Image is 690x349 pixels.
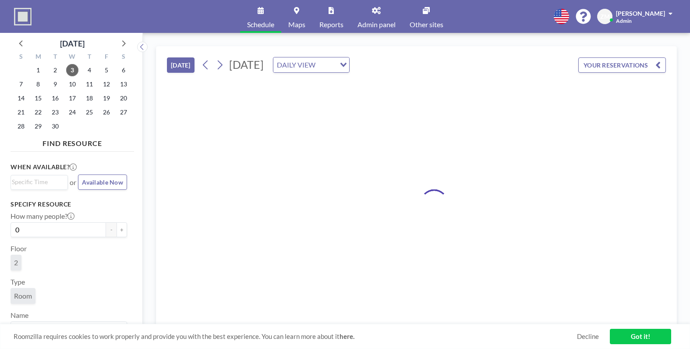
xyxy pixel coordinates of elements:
button: - [106,222,117,237]
span: [DATE] [229,58,264,71]
div: T [81,52,98,63]
span: Tuesday, September 23, 2025 [49,106,61,118]
button: [DATE] [167,57,195,73]
span: Admin [616,18,632,24]
span: Available Now [82,178,123,186]
span: Friday, September 12, 2025 [100,78,113,90]
span: Saturday, September 6, 2025 [117,64,130,76]
span: Maps [288,21,305,28]
a: Decline [577,332,599,341]
span: Thursday, September 25, 2025 [83,106,96,118]
span: Friday, September 26, 2025 [100,106,113,118]
label: Floor [11,244,27,253]
div: Search for option [273,57,349,72]
span: Room [14,292,32,300]
div: W [64,52,81,63]
h3: Specify resource [11,200,127,208]
span: or [70,178,76,187]
span: Monday, September 8, 2025 [32,78,44,90]
label: Name [11,311,28,320]
span: Friday, September 19, 2025 [100,92,113,104]
span: Monday, September 1, 2025 [32,64,44,76]
span: ZM [600,13,610,21]
span: Admin panel [357,21,396,28]
span: DAILY VIEW [275,59,317,71]
span: Wednesday, September 24, 2025 [66,106,78,118]
span: Roomzilla requires cookies to work properly and provide you with the best experience. You can lea... [14,332,577,341]
h4: FIND RESOURCE [11,135,134,148]
span: Schedule [247,21,274,28]
span: Sunday, September 28, 2025 [15,120,27,132]
span: Other sites [410,21,443,28]
a: here. [340,332,354,340]
span: Wednesday, September 3, 2025 [66,64,78,76]
a: Got it! [610,329,671,344]
span: Friday, September 5, 2025 [100,64,113,76]
span: Monday, September 22, 2025 [32,106,44,118]
span: Thursday, September 4, 2025 [83,64,96,76]
span: Wednesday, September 10, 2025 [66,78,78,90]
span: Saturday, September 20, 2025 [117,92,130,104]
span: Sunday, September 14, 2025 [15,92,27,104]
label: Type [11,278,25,286]
button: + [117,222,127,237]
span: 2 [14,258,18,267]
span: Thursday, September 18, 2025 [83,92,96,104]
span: [PERSON_NAME] [616,10,665,17]
input: Search for option [12,324,122,335]
span: Reports [319,21,343,28]
input: Search for option [12,177,63,187]
span: Sunday, September 21, 2025 [15,106,27,118]
input: Search for option [318,59,335,71]
span: Tuesday, September 30, 2025 [49,120,61,132]
span: Saturday, September 27, 2025 [117,106,130,118]
span: Tuesday, September 16, 2025 [49,92,61,104]
img: organization-logo [14,8,32,25]
div: F [98,52,115,63]
span: Tuesday, September 9, 2025 [49,78,61,90]
span: Thursday, September 11, 2025 [83,78,96,90]
div: Search for option [11,322,127,337]
span: Saturday, September 13, 2025 [117,78,130,90]
span: Sunday, September 7, 2025 [15,78,27,90]
div: [DATE] [60,37,85,50]
button: Available Now [78,174,127,190]
div: T [47,52,64,63]
div: M [30,52,47,63]
span: Monday, September 29, 2025 [32,120,44,132]
span: Monday, September 15, 2025 [32,92,44,104]
button: YOUR RESERVATIONS [578,57,666,73]
span: Wednesday, September 17, 2025 [66,92,78,104]
div: S [13,52,30,63]
label: How many people? [11,212,74,221]
div: Search for option [11,175,67,189]
div: S [115,52,132,63]
span: Tuesday, September 2, 2025 [49,64,61,76]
